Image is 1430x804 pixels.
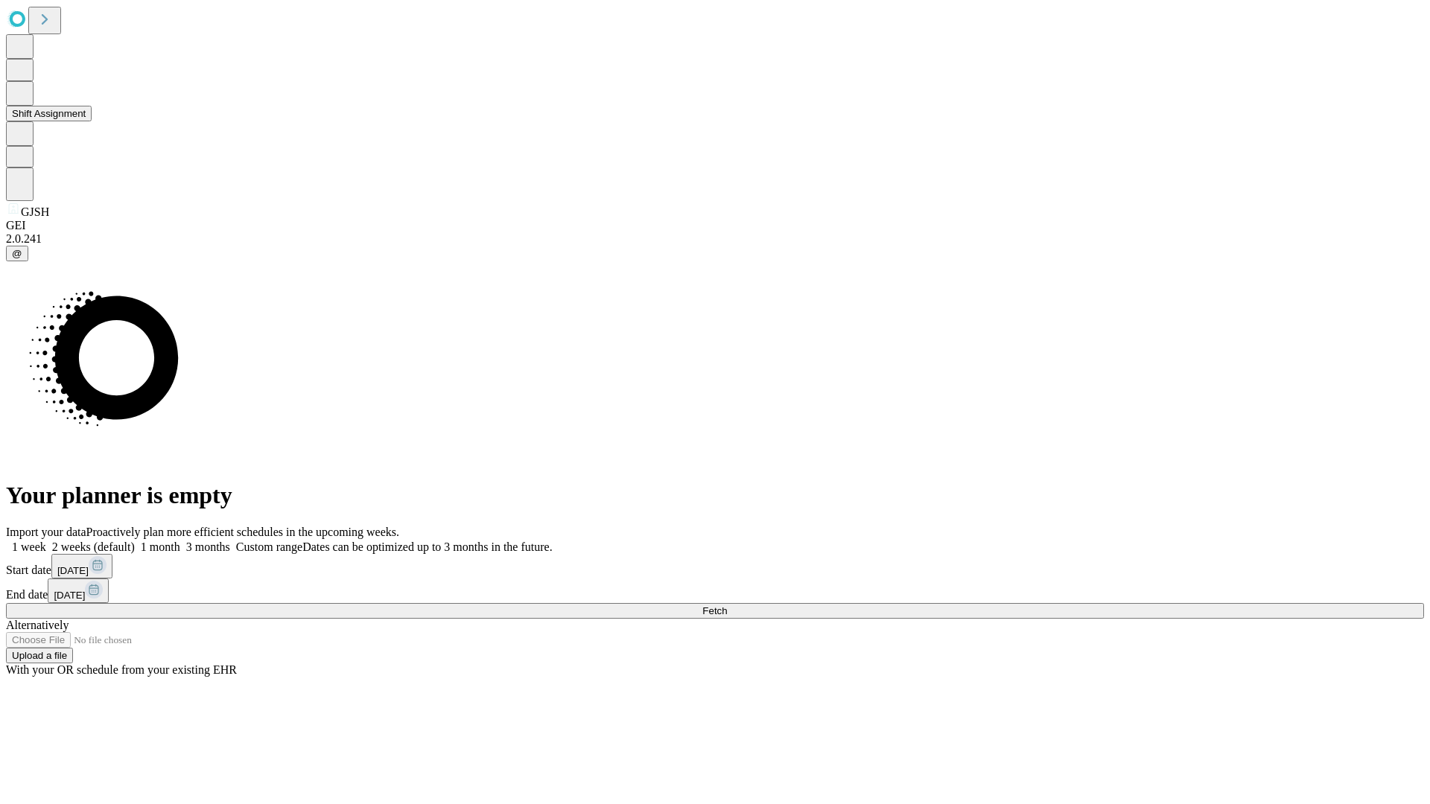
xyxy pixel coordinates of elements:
[57,565,89,576] span: [DATE]
[6,106,92,121] button: Shift Assignment
[6,232,1424,246] div: 2.0.241
[48,578,109,603] button: [DATE]
[51,554,112,578] button: [DATE]
[6,219,1424,232] div: GEI
[6,526,86,538] span: Import your data
[702,605,727,616] span: Fetch
[6,603,1424,619] button: Fetch
[6,482,1424,509] h1: Your planner is empty
[6,246,28,261] button: @
[52,540,135,553] span: 2 weeks (default)
[302,540,552,553] span: Dates can be optimized up to 3 months in the future.
[236,540,302,553] span: Custom range
[54,590,85,601] span: [DATE]
[141,540,180,553] span: 1 month
[6,619,69,631] span: Alternatively
[6,648,73,663] button: Upload a file
[86,526,399,538] span: Proactively plan more efficient schedules in the upcoming weeks.
[6,663,237,676] span: With your OR schedule from your existing EHR
[6,554,1424,578] div: Start date
[12,540,46,553] span: 1 week
[12,248,22,259] span: @
[6,578,1424,603] div: End date
[21,205,49,218] span: GJSH
[186,540,230,553] span: 3 months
